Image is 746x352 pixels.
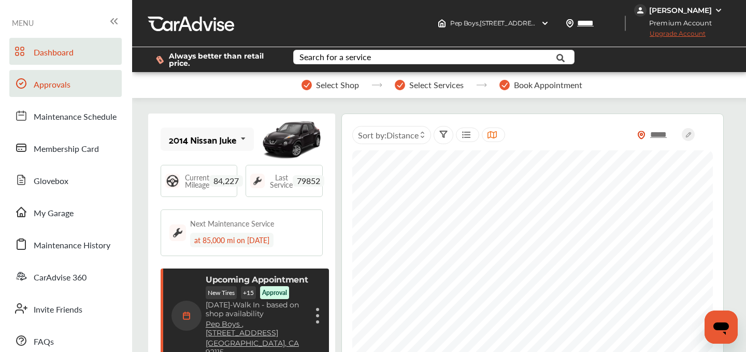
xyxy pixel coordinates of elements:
[386,129,419,141] span: Distance
[438,19,446,27] img: header-home-logo.8d720a4f.svg
[171,301,202,331] img: calendar-icon.35d1de04.svg
[262,288,287,297] p: Approval
[634,30,706,43] span: Upgrade Account
[566,19,574,27] img: location_vector.a44bc228.svg
[241,286,256,299] p: + 15
[358,129,419,141] span: Sort by :
[9,263,122,290] a: CarAdvise 360
[34,239,110,252] span: Maintenance History
[165,174,180,188] img: steering_logo
[649,6,712,15] div: [PERSON_NAME]
[206,300,230,309] span: [DATE]
[9,134,122,161] a: Membership Card
[541,19,549,27] img: header-down-arrow.9dd2ce7d.svg
[206,301,308,318] p: Walk In - based on shop availability
[250,174,265,188] img: maintenance_logo
[371,83,382,87] img: stepper-arrow.e24c07c6.svg
[209,175,243,187] span: 84,227
[635,18,720,29] span: Premium Account
[395,80,405,90] img: stepper-checkmark.b5569197.svg
[34,46,74,60] span: Dashboard
[185,174,209,188] span: Current Mileage
[9,102,122,129] a: Maintenance Schedule
[714,6,723,15] img: WGsFRI8htEPBVLJbROoPRyZpYNWhNONpIPPETTm6eUC0GeLEiAAAAAElFTkSuQmCC
[316,80,359,90] span: Select Shop
[705,311,738,344] iframe: Button to launch messaging window
[190,218,274,229] div: Next Maintenance Service
[34,143,99,156] span: Membership Card
[34,78,70,92] span: Approvals
[302,80,312,90] img: stepper-checkmark.b5569197.svg
[34,335,54,349] span: FAQs
[206,320,308,337] a: Pep Boys ,[STREET_ADDRESS]
[34,271,87,285] span: CarAdvise 360
[9,295,122,322] a: Invite Friends
[499,80,510,90] img: stepper-checkmark.b5569197.svg
[9,231,122,258] a: Maintenance History
[450,19,635,27] span: Pep Boys , [STREET_ADDRESS] [GEOGRAPHIC_DATA] , CA 92115
[9,38,122,65] a: Dashboard
[637,131,645,139] img: location_vector_orange.38f05af8.svg
[9,166,122,193] a: Glovebox
[9,199,122,226] a: My Garage
[169,224,186,241] img: maintenance_logo
[34,303,82,317] span: Invite Friends
[270,174,293,188] span: Last Service
[206,275,308,285] p: Upcoming Appointment
[156,55,164,64] img: dollor_label_vector.a70140d1.svg
[514,80,582,90] span: Book Appointment
[9,70,122,97] a: Approvals
[409,80,464,90] span: Select Services
[230,300,233,309] span: -
[169,134,236,145] div: 2014 Nissan Juke
[34,110,117,124] span: Maintenance Schedule
[299,53,371,61] div: Search for a service
[293,175,324,187] span: 79852
[625,16,626,31] img: header-divider.bc55588e.svg
[34,207,74,220] span: My Garage
[261,116,323,163] img: mobile_9566_st0640_046.jpg
[190,233,274,247] div: at 85,000 mi on [DATE]
[34,175,68,188] span: Glovebox
[206,286,237,299] p: New Tires
[476,83,487,87] img: stepper-arrow.e24c07c6.svg
[12,19,34,27] span: MENU
[169,52,277,67] span: Always better than retail price.
[634,4,647,17] img: jVpblrzwTbfkPYzPPzSLxeg0AAAAASUVORK5CYII=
